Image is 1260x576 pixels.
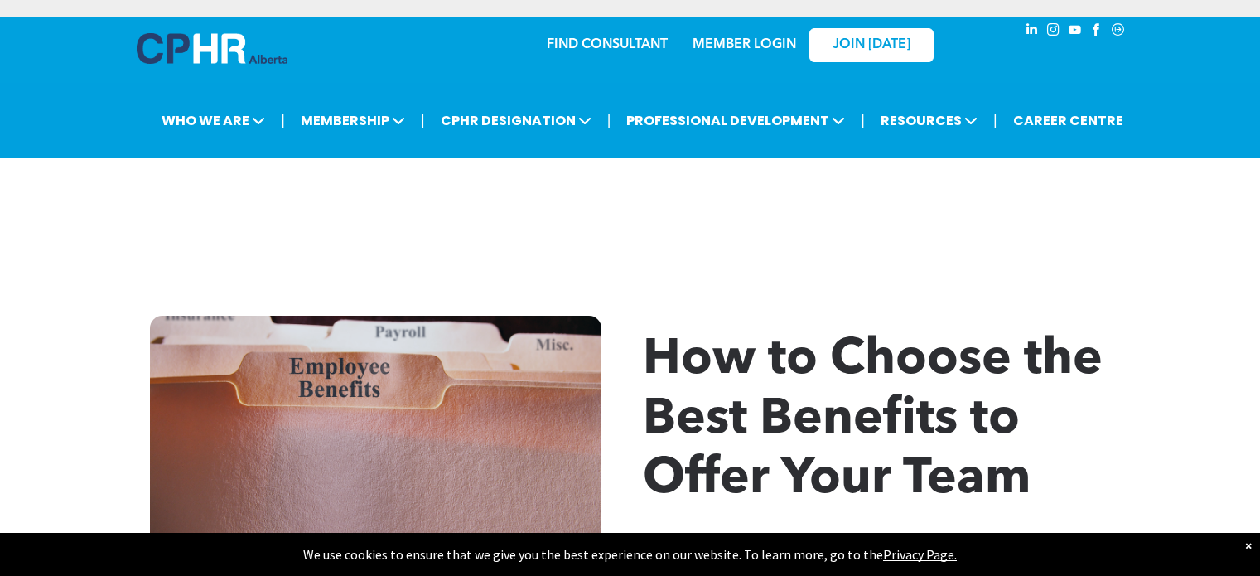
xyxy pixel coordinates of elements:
[547,38,668,51] a: FIND CONSULTANT
[1066,21,1084,43] a: youtube
[157,105,270,136] span: WHO WE ARE
[1109,21,1127,43] a: Social network
[883,546,957,563] a: Privacy Page.
[1088,21,1106,43] a: facebook
[833,37,910,53] span: JOIN [DATE]
[621,105,850,136] span: PROFESSIONAL DEVELOPMENT
[643,336,1103,505] span: How to Choose the Best Benefits to Offer Your Team
[993,104,997,138] li: |
[693,38,796,51] a: MEMBER LOGIN
[607,104,611,138] li: |
[296,105,410,136] span: MEMBERSHIP
[1045,21,1063,43] a: instagram
[876,105,982,136] span: RESOURCES
[421,104,425,138] li: |
[1008,105,1128,136] a: CAREER CENTRE
[809,28,934,62] a: JOIN [DATE]
[137,33,287,64] img: A blue and white logo for cp alberta
[436,105,596,136] span: CPHR DESIGNATION
[1023,21,1041,43] a: linkedin
[861,104,865,138] li: |
[1245,537,1252,554] div: Dismiss notification
[281,104,285,138] li: |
